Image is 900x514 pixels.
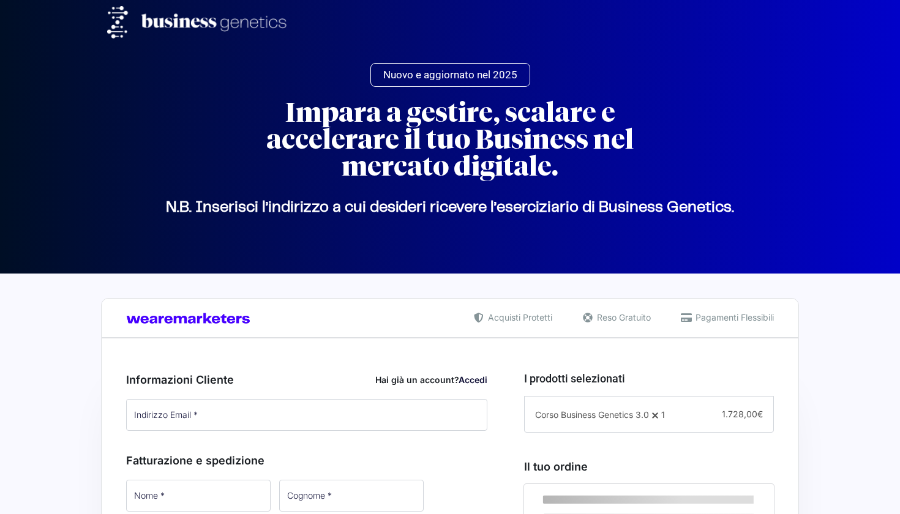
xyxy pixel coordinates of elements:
[594,311,651,324] span: Reso Gratuito
[126,480,271,512] input: Nome *
[459,374,487,385] a: Accedi
[107,207,793,208] p: N.B. Inserisci l’indirizzo a cui desideri ricevere l’eserciziario di Business Genetics.
[722,409,763,419] span: 1.728,00
[126,371,487,388] h3: Informazioni Cliente
[524,458,774,475] h3: Il tuo ordine
[370,63,530,87] a: Nuovo e aggiornato nel 2025
[279,480,424,512] input: Cognome *
[661,409,665,420] span: 1
[126,399,487,431] input: Indirizzo Email *
[126,452,487,469] h3: Fatturazione e spedizione
[692,311,774,324] span: Pagamenti Flessibili
[383,70,517,80] span: Nuovo e aggiornato nel 2025
[535,409,649,420] span: Corso Business Genetics 3.0
[757,409,763,419] span: €
[375,373,487,386] div: Hai già un account?
[230,99,670,180] h2: Impara a gestire, scalare e accelerare il tuo Business nel mercato digitale.
[485,311,552,324] span: Acquisti Protetti
[524,370,774,387] h3: I prodotti selezionati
